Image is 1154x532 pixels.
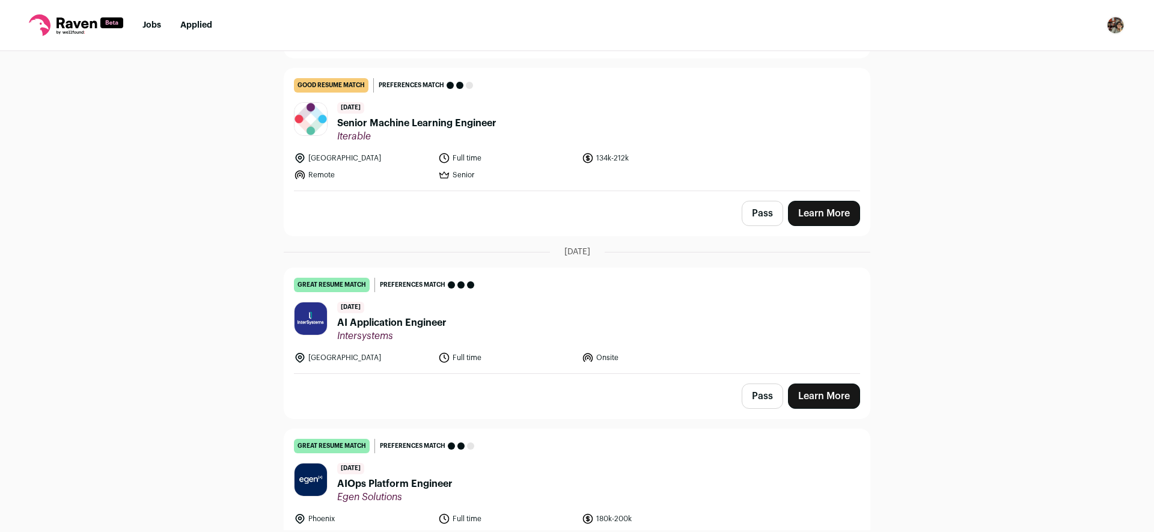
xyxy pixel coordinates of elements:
[142,21,161,29] a: Jobs
[742,384,783,409] button: Pass
[380,279,445,291] span: Preferences match
[379,79,444,91] span: Preferences match
[337,102,364,114] span: [DATE]
[284,69,870,191] a: good resume match Preferences match [DATE] Senior Machine Learning Engineer Iterable [GEOGRAPHIC_...
[337,316,447,330] span: AI Application Engineer
[438,513,575,525] li: Full time
[380,440,445,452] span: Preferences match
[337,491,453,503] span: Egen Solutions
[582,513,719,525] li: 180k-200k
[295,302,327,335] img: 95e684df71063adf5fb4736466fd0ce080db6b7c9f2c2a207be163b65db7fd5b.jpg
[180,21,212,29] a: Applied
[438,152,575,164] li: Full time
[582,352,719,364] li: Onsite
[294,169,431,181] li: Remote
[337,302,364,313] span: [DATE]
[788,384,860,409] a: Learn More
[337,330,447,342] span: Intersystems
[284,268,870,373] a: great resume match Preferences match [DATE] AI Application Engineer Intersystems [GEOGRAPHIC_DATA...
[564,246,590,258] span: [DATE]
[295,103,327,135] img: 96456f72f1461ebe18bf218005b92645d5ba60d9b274777da14e5e5e3d49c78c.jpg
[788,201,860,226] a: Learn More
[294,152,431,164] li: [GEOGRAPHIC_DATA]
[294,352,431,364] li: [GEOGRAPHIC_DATA]
[337,116,496,130] span: Senior Machine Learning Engineer
[1106,16,1125,35] button: Open dropdown
[294,439,370,453] div: great resume match
[337,463,364,474] span: [DATE]
[1106,16,1125,35] img: 11887195-medium_jpg
[337,130,496,142] span: Iterable
[294,78,368,93] div: good resume match
[438,352,575,364] li: Full time
[294,278,370,292] div: great resume match
[438,169,575,181] li: Senior
[337,477,453,491] span: AIOps Platform Engineer
[295,463,327,496] img: c7c737ce0df0338b50b35edc31dd27f797ae6ca3b019b6f6f26f9046dc3ae2af
[582,152,719,164] li: 134k-212k
[742,201,783,226] button: Pass
[294,513,431,525] li: Phoenix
